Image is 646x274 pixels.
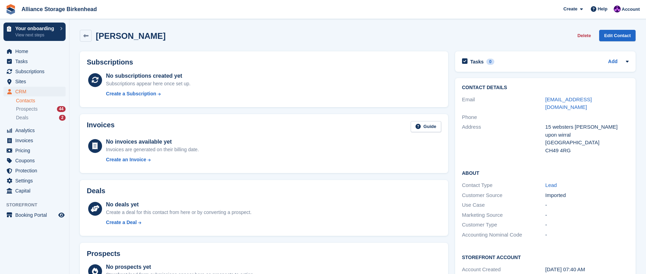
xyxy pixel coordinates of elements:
[3,126,66,135] a: menu
[614,6,621,12] img: Romilly Norton
[3,176,66,186] a: menu
[15,87,57,96] span: CRM
[411,121,441,132] a: Guide
[545,211,629,219] div: -
[462,231,545,239] div: Accounting Nominal Code
[15,77,57,86] span: Sites
[3,87,66,96] a: menu
[462,191,545,199] div: Customer Source
[87,187,105,195] h2: Deals
[87,58,441,66] h2: Subscriptions
[3,156,66,165] a: menu
[545,139,629,147] div: [GEOGRAPHIC_DATA]
[462,201,545,209] div: Use Case
[3,166,66,175] a: menu
[462,169,629,176] h2: About
[545,191,629,199] div: Imported
[3,136,66,145] a: menu
[57,106,66,112] div: 44
[545,231,629,239] div: -
[106,90,191,97] a: Create a Subscription
[106,219,251,226] a: Create a Deal
[15,186,57,196] span: Capital
[598,6,607,12] span: Help
[599,30,636,41] a: Edit Contact
[15,156,57,165] span: Coupons
[486,59,494,65] div: 0
[545,182,557,188] a: Lead
[15,136,57,145] span: Invoices
[15,146,57,155] span: Pricing
[106,156,146,163] div: Create an Invoice
[545,201,629,209] div: -
[15,166,57,175] span: Protection
[3,46,66,56] a: menu
[3,77,66,86] a: menu
[106,80,191,87] div: Subscriptions appear here once set up.
[106,156,199,163] a: Create an Invoice
[87,121,115,132] h2: Invoices
[545,96,592,110] a: [EMAIL_ADDRESS][DOMAIN_NAME]
[15,46,57,56] span: Home
[6,4,16,15] img: stora-icon-8386f47178a22dfd0bd8f6a31ec36ba5ce8667c1dd55bd0f319d3a0aa187defe.svg
[96,31,166,41] h2: [PERSON_NAME]
[106,219,137,226] div: Create a Deal
[16,105,66,113] a: Prospects 44
[3,210,66,220] a: menu
[574,30,594,41] button: Delete
[462,123,545,154] div: Address
[3,186,66,196] a: menu
[106,200,251,209] div: No deals yet
[563,6,577,12] span: Create
[462,96,545,111] div: Email
[106,146,199,153] div: Invoices are generated on their billing date.
[462,113,545,121] div: Phone
[106,90,156,97] div: Create a Subscription
[545,147,629,155] div: CH49 4RG
[15,32,57,38] p: View next steps
[15,57,57,66] span: Tasks
[59,115,66,121] div: 2
[57,211,66,219] a: Preview store
[106,209,251,216] div: Create a deal for this contact from here or by converting a prospect.
[545,266,629,274] div: [DATE] 07:40 AM
[545,221,629,229] div: -
[3,23,66,41] a: Your onboarding View next steps
[106,72,191,80] div: No subscriptions created yet
[15,126,57,135] span: Analytics
[3,57,66,66] a: menu
[16,106,37,112] span: Prospects
[462,181,545,189] div: Contact Type
[106,138,199,146] div: No invoices available yet
[462,254,629,260] h2: Storefront Account
[106,263,254,271] div: No prospects yet
[622,6,640,13] span: Account
[87,250,120,258] h2: Prospects
[545,123,629,139] div: 15 websters [PERSON_NAME] upon wirral
[16,114,28,121] span: Deals
[15,176,57,186] span: Settings
[16,97,66,104] a: Contacts
[15,210,57,220] span: Booking Portal
[3,146,66,155] a: menu
[462,221,545,229] div: Customer Type
[462,85,629,91] h2: Contact Details
[470,59,484,65] h2: Tasks
[608,58,618,66] a: Add
[6,202,69,208] span: Storefront
[462,211,545,219] div: Marketing Source
[19,3,100,15] a: Alliance Storage Birkenhead
[462,266,545,274] div: Account Created
[3,67,66,76] a: menu
[15,26,57,31] p: Your onboarding
[16,114,66,121] a: Deals 2
[15,67,57,76] span: Subscriptions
